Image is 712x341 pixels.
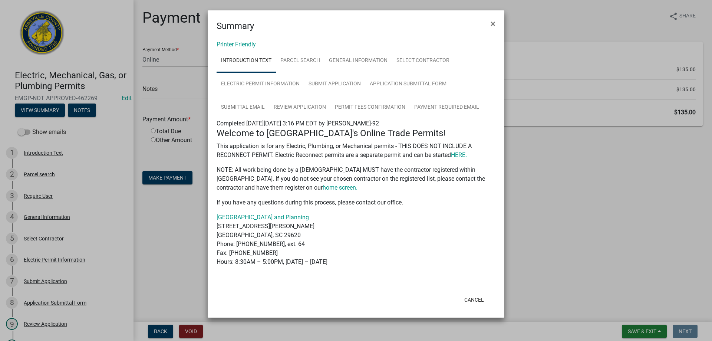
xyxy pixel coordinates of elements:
button: Close [485,13,501,34]
p: This application is for any Electric, Plumbing, or Mechanical permits - THIS DOES NOT INCLUDE A R... [217,142,495,160]
a: Payment Required Email [410,96,484,119]
a: HERE. [451,151,467,158]
h4: Welcome to [GEOGRAPHIC_DATA]'s Online Trade Permits! [217,128,495,139]
a: General Information [324,49,392,73]
a: Application Submittal Form [365,72,451,96]
a: Select Contractor [392,49,454,73]
a: Submittal Email [217,96,269,119]
p: NOTE: All work being done by a [DEMOGRAPHIC_DATA] MUST have the contractor registered within [GEO... [217,165,495,192]
a: home screen. [323,184,357,191]
p: If you have any questions during this process, please contact our office. [217,198,495,207]
a: Printer Friendly [217,41,256,48]
h4: Summary [217,19,254,33]
p: [STREET_ADDRESS][PERSON_NAME] [GEOGRAPHIC_DATA], SC 29620 Phone: [PHONE_NUMBER], ext. 64 Fax: [PH... [217,213,495,266]
a: [GEOGRAPHIC_DATA] and Planning [217,214,309,221]
a: Submit Application [304,72,365,96]
a: Parcel search [276,49,324,73]
span: × [491,19,495,29]
a: Review Application [269,96,330,119]
button: Cancel [458,293,490,306]
span: Completed [DATE][DATE] 3:16 PM EDT by [PERSON_NAME]-92 [217,120,379,127]
a: Electric Permit Information [217,72,304,96]
a: Introduction Text [217,49,276,73]
a: Permit Fees Confirmation [330,96,410,119]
